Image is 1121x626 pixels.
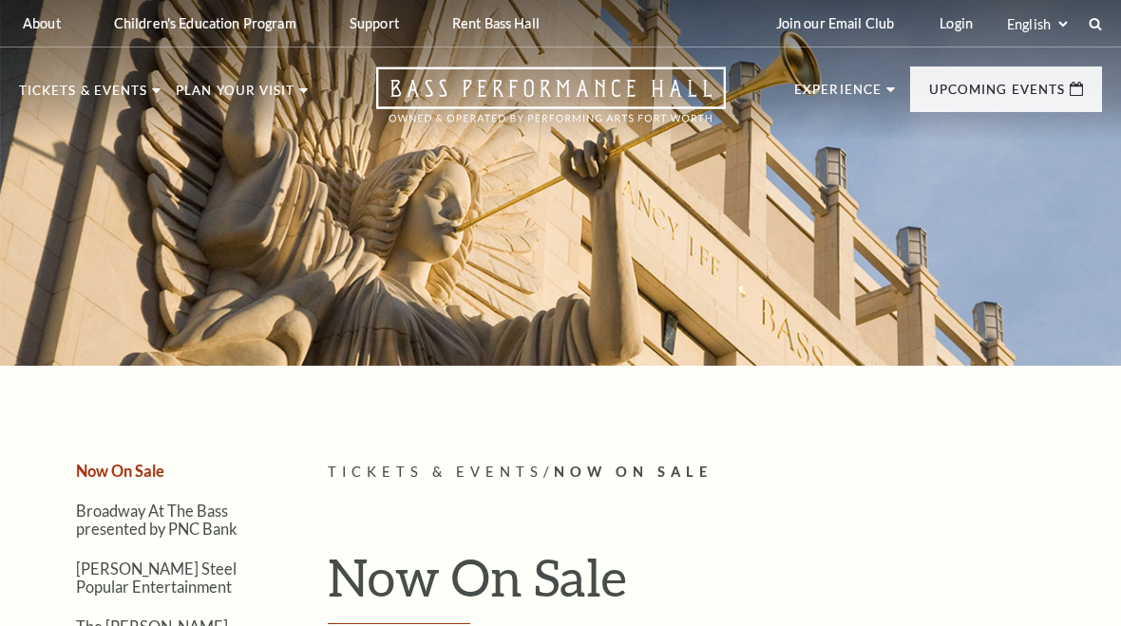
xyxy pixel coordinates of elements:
[794,84,882,106] p: Experience
[328,464,543,480] span: Tickets & Events
[76,462,164,480] a: Now On Sale
[328,546,1102,624] h1: Now On Sale
[452,15,540,31] p: Rent Bass Hall
[1003,15,1071,33] select: Select:
[76,560,237,596] a: [PERSON_NAME] Steel Popular Entertainment
[19,85,147,107] p: Tickets & Events
[929,84,1065,106] p: Upcoming Events
[114,15,296,31] p: Children's Education Program
[554,464,712,480] span: Now On Sale
[350,15,399,31] p: Support
[328,461,1102,484] p: /
[176,85,294,107] p: Plan Your Visit
[76,502,237,538] a: Broadway At The Bass presented by PNC Bank
[23,15,61,31] p: About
